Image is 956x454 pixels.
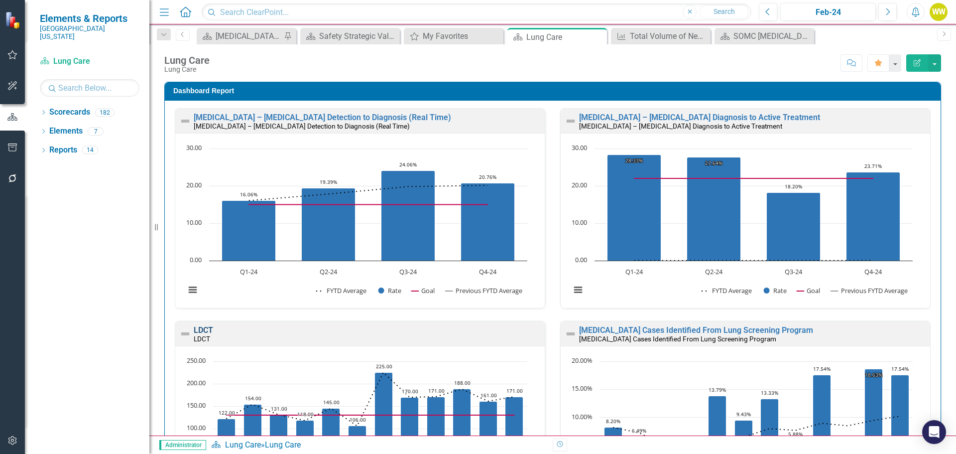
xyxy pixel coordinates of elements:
[714,7,735,15] span: Search
[480,392,497,399] text: 161.00
[479,267,497,276] text: Q4-24
[571,283,585,297] button: View chart menu, Chart
[630,30,708,42] div: Total Volume of New [MEDICAL_DATA] Cases
[186,283,200,297] button: View chart menu, Chart
[378,286,401,295] button: Show Rate
[180,144,532,305] svg: Interactive chart
[302,188,356,261] path: Q2-24, 19.38888889. Rate.
[316,286,367,295] button: Show FYTD Average
[632,259,875,263] g: FYTD Average, series 1 of 4. Line with 4 data points.
[446,286,523,295] button: Show Previous FYTD Average
[788,431,803,438] text: 5.88%
[40,79,139,97] input: Search Below...
[320,178,337,185] text: 19.39%
[461,183,515,261] path: Q4-24, 20.76. Rate.
[187,356,206,365] text: 250.00
[245,395,261,402] text: 154.00
[164,55,210,66] div: Lung Care
[632,427,646,434] text: 6.49%
[381,170,435,261] path: Q3-24, 24.0625. Rate.
[579,113,820,122] a: [MEDICAL_DATA] – [MEDICAL_DATA] Diagnosis to Active Treatment
[402,388,418,395] text: 170.00
[526,31,604,43] div: Lung Care
[194,325,213,335] a: LDCT
[702,286,753,295] button: Show FYTD Average
[699,5,749,19] button: Search
[180,144,540,305] div: Chart. Highcharts interactive chart.
[187,378,206,387] text: 200.00
[411,286,435,295] button: Show Goal
[173,87,936,95] h3: Dashboard Report
[323,399,340,406] text: 145.00
[271,405,287,412] text: 131.00
[632,176,875,180] g: Goal, series 3 of 4. Line with 4 data points.
[733,30,812,42] div: SOMC [MEDICAL_DATA] & Infusion Services Summary Page
[625,267,643,276] text: Q1-24
[687,157,741,261] path: Q2-24, 27.64285714. Rate.
[454,379,471,386] text: 188.00
[572,180,587,189] text: 20.00
[187,423,206,432] text: 100.00
[202,3,751,21] input: Search ClearPoint...
[399,161,417,168] text: 24.06%
[219,409,235,416] text: 122.00
[164,66,210,73] div: Lung Care
[864,162,882,169] text: 23.71%
[705,267,723,276] text: Q2-24
[761,389,778,396] text: 13.33%
[225,440,261,450] a: Lung Care
[211,440,545,451] div: »
[240,191,257,198] text: 16.06%
[82,146,98,154] div: 14
[865,371,882,378] text: 18.63%
[565,328,577,340] img: Not Defined
[566,144,925,305] div: Chart. Highcharts interactive chart.
[930,3,948,21] button: WW
[49,126,83,137] a: Elements
[186,143,202,152] text: 30.00
[297,411,314,418] text: 118.00
[240,267,258,276] text: Q1-24
[572,143,587,152] text: 30.00
[159,440,206,450] span: Administrator
[406,30,501,42] a: My Favorites
[265,440,301,450] div: Lung Care
[216,30,281,42] div: [MEDICAL_DATA] Services and Infusion Dashboard
[40,56,139,67] a: Lung Care
[49,145,77,156] a: Reports
[709,386,726,393] text: 13.79%
[922,420,946,444] div: Open Intercom Messenger
[40,12,139,24] span: Elements & Reports
[565,115,577,127] img: Not Defined
[187,401,206,410] text: 150.00
[190,255,202,264] text: 0.00
[846,172,900,261] path: Q4-24, 23.70833333. Rate.
[613,30,708,42] a: Total Volume of New [MEDICAL_DATA] Cases
[606,418,620,425] text: 8.20%
[572,384,593,393] text: 15.00%
[350,416,366,423] text: 106.00
[225,413,516,417] g: Goal, series 3 of 3. Line with 12 data points.
[194,113,451,122] a: [MEDICAL_DATA] – [MEDICAL_DATA] Detection to Diagnosis (Real Time)
[179,115,191,127] img: Not Defined
[736,411,751,418] text: 9.43%
[572,356,593,365] text: 20.00%
[579,335,776,343] small: [MEDICAL_DATA] Cases Identified From Lung Screening Program
[607,154,661,261] path: Q1-24, 28.33333333. Rate.
[319,30,397,42] div: Safety Strategic Value Dashboard
[222,170,515,261] g: Rate, series 2 of 4. Bar series with 4 bars.
[88,127,104,136] div: 7
[572,412,593,421] text: 10.00%
[780,3,876,21] button: Feb-24
[572,218,587,227] text: 10.00
[423,30,501,42] div: My Favorites
[194,122,410,130] small: [MEDICAL_DATA] – [MEDICAL_DATA] Detection to Diagnosis (Real Time)
[186,180,202,189] text: 20.00
[797,286,820,295] button: Show Goal
[199,30,281,42] a: [MEDICAL_DATA] Services and Infusion Dashboard
[785,183,802,190] text: 18.20%
[579,122,782,130] small: [MEDICAL_DATA] – [MEDICAL_DATA] Diagnosis to Active Treatment
[813,365,831,372] text: 17.54%
[607,154,900,261] g: Rate, series 2 of 4. Bar series with 4 bars.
